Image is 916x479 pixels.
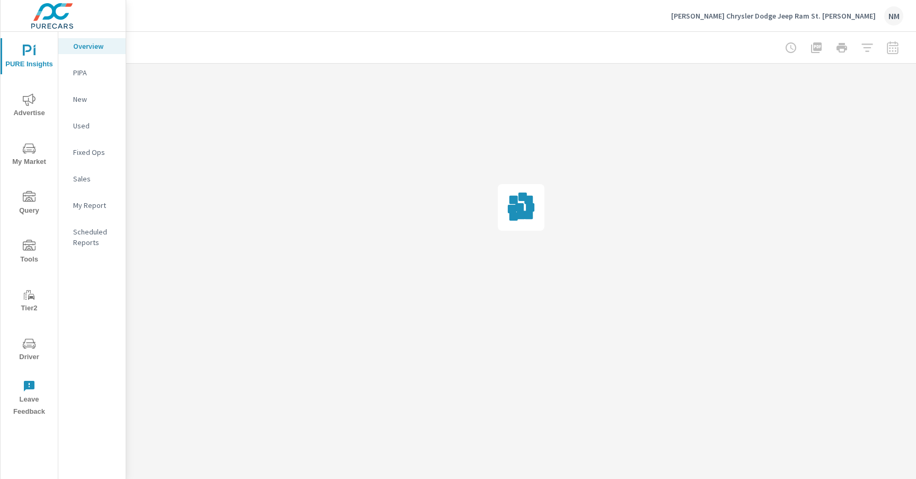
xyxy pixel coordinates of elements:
[58,38,126,54] div: Overview
[73,147,117,158] p: Fixed Ops
[58,118,126,134] div: Used
[73,67,117,78] p: PIPA
[58,171,126,187] div: Sales
[58,65,126,81] div: PIPA
[4,142,55,168] span: My Market
[58,197,126,213] div: My Report
[73,94,117,104] p: New
[4,93,55,119] span: Advertise
[4,289,55,315] span: Tier2
[73,120,117,131] p: Used
[4,45,55,71] span: PURE Insights
[58,224,126,250] div: Scheduled Reports
[73,227,117,248] p: Scheduled Reports
[4,337,55,363] span: Driver
[671,11,876,21] p: [PERSON_NAME] Chrysler Dodge Jeep Ram St. [PERSON_NAME]
[58,144,126,160] div: Fixed Ops
[73,200,117,211] p: My Report
[58,91,126,107] div: New
[4,240,55,266] span: Tools
[4,380,55,418] span: Leave Feedback
[73,173,117,184] p: Sales
[4,191,55,217] span: Query
[884,6,903,25] div: NM
[1,32,58,422] div: nav menu
[73,41,117,51] p: Overview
